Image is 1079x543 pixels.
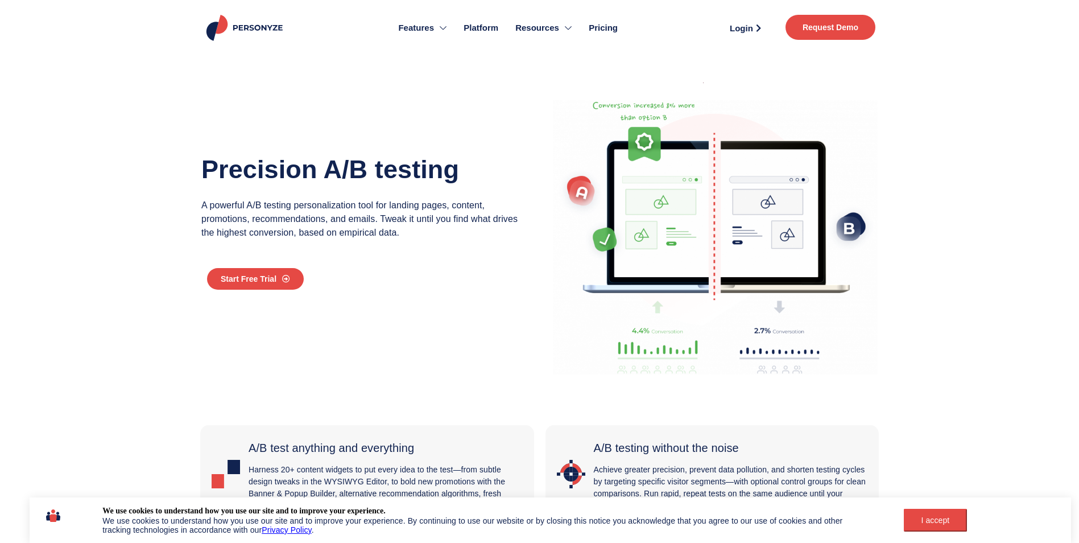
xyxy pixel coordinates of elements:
[249,464,523,512] p: Harness 20+ content widgets to put every idea to the test—from subtle design tweaks in the WYSIWY...
[730,24,753,32] span: Login
[786,15,875,40] a: Request Demo
[515,22,559,35] span: Resources
[201,151,523,187] h1: Precision A/B testing
[262,525,312,534] a: Privacy Policy
[589,22,618,35] span: Pricing
[390,6,455,50] a: Features
[594,442,739,454] span: A/B testing without the noise
[207,268,304,290] a: Start Free Trial
[904,509,967,532] button: I accept
[249,442,414,454] span: A/B test anything and everything
[594,464,868,512] p: Achieve greater precision, prevent data pollution, and shorten testing cycles by targeting specif...
[455,6,507,50] a: Platform
[703,83,704,83] img: mail 2
[398,22,434,35] span: Features
[803,23,858,31] span: Request Demo
[221,275,276,283] span: Start Free Trial
[911,516,960,525] div: I accept
[201,199,523,240] p: A powerful A/B testing personalization tool for landing pages, content, promotions, recommendatio...
[102,516,873,534] div: We use cookies to understand how you use our site and to improve your experience. By continuing t...
[46,506,60,525] img: icon
[553,100,878,375] img: AB test
[580,6,626,50] a: Pricing
[102,506,385,516] div: We use cookies to understand how you use our site and to improve your experience.
[717,19,774,36] a: Login
[507,6,580,50] a: Resources
[204,15,288,41] img: Personyze logo
[464,22,498,35] span: Platform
